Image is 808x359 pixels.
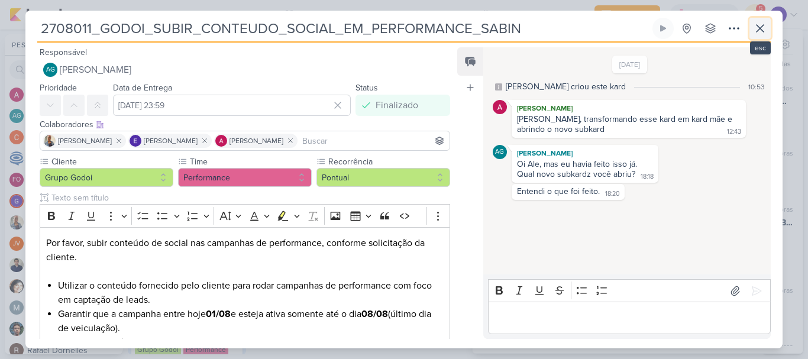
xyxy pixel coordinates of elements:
[58,279,444,307] li: Utilizar o conteúdo fornecido pelo cliente para rodar campanhas de performance com foco em captaç...
[60,63,131,77] span: [PERSON_NAME]
[327,156,450,168] label: Recorrência
[40,59,450,80] button: AG [PERSON_NAME]
[495,149,504,156] p: AG
[113,83,172,93] label: Data de Entrega
[144,135,198,146] span: [PERSON_NAME]
[361,308,388,320] strong: 08/08
[113,95,351,116] input: Select a date
[40,47,87,57] label: Responsável
[750,41,771,54] div: esc
[300,134,447,148] input: Buscar
[355,83,378,93] label: Status
[43,63,57,77] div: Aline Gimenez Graciano
[727,127,741,137] div: 12:43
[355,95,450,116] button: Finalizado
[514,102,744,114] div: [PERSON_NAME]
[215,135,227,147] img: Alessandra Gomes
[206,308,231,320] strong: 01/08
[40,118,450,131] div: Colaboradores
[50,156,173,168] label: Cliente
[641,172,654,182] div: 18:18
[514,147,656,159] div: [PERSON_NAME]
[517,159,653,169] div: Oi Ale, mas eu havia feito isso já.
[488,302,771,334] div: Editor editing area: main
[46,236,444,279] p: Por favor, subir conteúdo de social nas campanhas de performance, conforme solicitação da cliente.
[748,82,765,92] div: 10:53
[506,80,626,93] div: [PERSON_NAME] criou este kard
[178,168,312,187] button: Performance
[232,337,327,348] a: [URL][DOMAIN_NAME]
[605,189,620,199] div: 18:20
[493,145,507,159] div: Aline Gimenez Graciano
[517,186,600,196] div: Entendi o que foi feito.
[58,335,444,350] li: Segue o conteúdo informado pelo cliente:
[517,169,635,179] div: Qual novo subkardz você abriu?
[316,168,450,187] button: Pontual
[658,24,668,33] div: Ligar relógio
[44,135,56,147] img: Iara Santos
[130,135,141,147] img: Eduardo Quaresma
[493,100,507,114] img: Alessandra Gomes
[40,83,77,93] label: Prioridade
[517,114,735,134] div: [PERSON_NAME], transformando esse kard em kard mãe e abrindo o novo subkard
[37,18,650,39] input: Kard Sem Título
[40,204,450,227] div: Editor toolbar
[189,156,312,168] label: Time
[58,135,112,146] span: [PERSON_NAME]
[376,98,418,112] div: Finalizado
[46,67,55,73] p: AG
[40,168,173,187] button: Grupo Godoi
[58,307,444,335] li: Garantir que a campanha entre hoje e esteja ativa somente até o dia (último dia de veiculação).
[488,279,771,302] div: Editor toolbar
[49,192,450,204] input: Texto sem título
[230,135,283,146] span: [PERSON_NAME]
